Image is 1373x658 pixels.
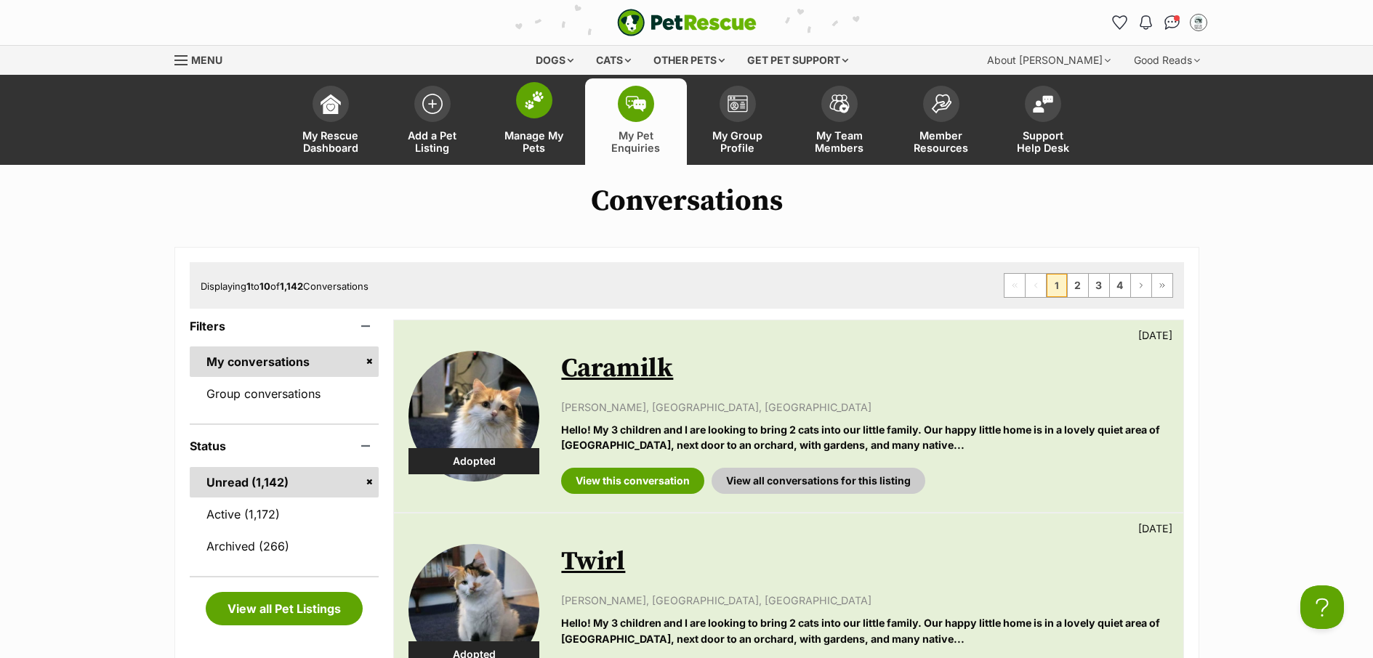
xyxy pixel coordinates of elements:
img: add-pet-listing-icon-0afa8454b4691262ce3f59096e99ab1cd57d4a30225e0717b998d2c9b9846f56.svg [422,94,443,114]
a: My Rescue Dashboard [280,78,382,165]
a: Group conversations [190,378,379,409]
a: View this conversation [561,468,704,494]
img: group-profile-icon-3fa3cf56718a62981997c0bc7e787c4b2cf8bcc04b72c1350f741eb67cf2f40e.svg [728,95,748,113]
a: View all Pet Listings [206,592,363,625]
span: First page [1004,274,1025,297]
a: Page 2 [1068,274,1088,297]
img: chat-41dd97257d64d25036548639549fe6c8038ab92f7586957e7f3b1b290dea8141.svg [1164,15,1180,30]
img: notifications-46538b983faf8c2785f20acdc204bb7945ddae34d4c08c2a6579f10ce5e182be.svg [1140,15,1151,30]
ul: Account quick links [1108,11,1210,34]
a: Unread (1,142) [190,467,379,497]
a: Favourites [1108,11,1132,34]
a: Archived (266) [190,531,379,561]
span: My Rescue Dashboard [298,129,363,154]
div: Cats [586,46,641,75]
div: Dogs [526,46,584,75]
p: [DATE] [1138,328,1172,343]
div: About [PERSON_NAME] [977,46,1121,75]
span: Support Help Desk [1010,129,1076,154]
a: My Pet Enquiries [585,78,687,165]
a: My conversations [190,346,379,377]
img: pet-enquiries-icon-7e3ad2cf08bfb03b45e93fb7055b45f3efa6380592205ae92323e6603595dc1f.svg [626,96,646,112]
img: member-resources-icon-8e73f808a243e03378d46382f2149f9095a855e16c252ad45f914b54edf8863c.svg [931,94,951,113]
img: help-desk-icon-fdf02630f3aa405de69fd3d07c3f3aa587a6932b1a1747fa1d2bba05be0121f9.svg [1033,95,1053,113]
header: Status [190,439,379,452]
img: manage-my-pets-icon-02211641906a0b7f246fdf0571729dbe1e7629f14944591b6c1af311fb30b64b.svg [524,91,544,110]
button: My account [1187,11,1210,34]
img: dashboard-icon-eb2f2d2d3e046f16d808141f083e7271f6b2e854fb5c12c21221c1fb7104beca.svg [321,94,341,114]
a: Menu [174,46,233,72]
a: My Group Profile [687,78,789,165]
div: Other pets [643,46,735,75]
button: Notifications [1135,11,1158,34]
img: Caramilk [408,351,539,482]
a: Conversations [1161,11,1184,34]
a: Last page [1152,274,1172,297]
a: Support Help Desk [992,78,1094,165]
a: Member Resources [890,78,992,165]
p: [DATE] [1138,521,1172,536]
a: Manage My Pets [483,78,585,165]
nav: Pagination [1004,273,1173,298]
strong: 1,142 [280,280,303,292]
div: Get pet support [737,46,858,75]
span: Add a Pet Listing [400,129,465,154]
p: Hello! My 3 children and I are looking to bring 2 cats into our little family. Our happy little h... [561,422,1168,453]
strong: 10 [259,280,270,292]
span: Member Resources [909,129,974,154]
a: Page 3 [1089,274,1109,297]
a: Active (1,172) [190,499,379,529]
a: Twirl [561,545,625,578]
span: Displaying to of Conversations [201,280,369,292]
header: Filters [190,320,379,333]
iframe: Help Scout Beacon - Open [1300,585,1344,629]
img: Belle Vie Animal Rescue profile pic [1191,15,1206,30]
p: [PERSON_NAME], [GEOGRAPHIC_DATA], [GEOGRAPHIC_DATA] [561,593,1168,608]
span: Manage My Pets [502,129,567,154]
img: logo-e224e6f780fb5917bec1dbf3a21bbac754714ae5b6737aabdf751b685950b380.svg [617,9,757,36]
span: Previous page [1026,274,1046,297]
a: Next page [1131,274,1151,297]
div: Adopted [408,448,539,474]
span: Menu [191,54,222,66]
a: Caramilk [561,352,673,385]
p: Hello! My 3 children and I are looking to bring 2 cats into our little family. Our happy little h... [561,615,1168,646]
strong: 1 [246,280,251,292]
span: My Team Members [807,129,872,154]
a: My Team Members [789,78,890,165]
span: My Pet Enquiries [603,129,669,154]
div: Good Reads [1124,46,1210,75]
a: Add a Pet Listing [382,78,483,165]
span: Page 1 [1047,274,1067,297]
p: [PERSON_NAME], [GEOGRAPHIC_DATA], [GEOGRAPHIC_DATA] [561,399,1168,415]
img: team-members-icon-5396bd8760b3fe7c0b43da4ab00e1e3bb1a5d9ba89233759b79545d2d3fc5d0d.svg [829,94,850,113]
a: PetRescue [617,9,757,36]
a: View all conversations for this listing [712,468,925,494]
a: Page 4 [1110,274,1130,297]
span: My Group Profile [705,129,770,154]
